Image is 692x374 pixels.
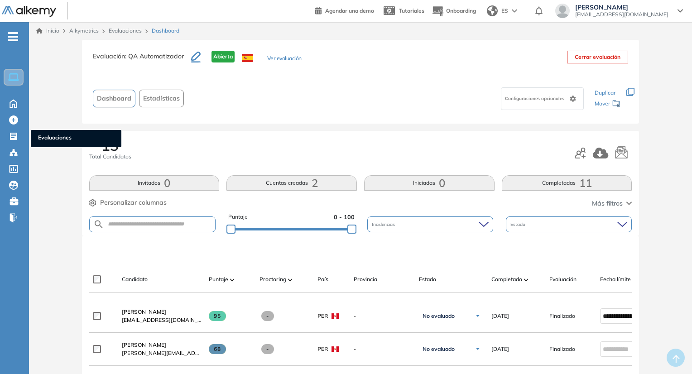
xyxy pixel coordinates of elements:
[419,275,436,283] span: Estado
[38,134,114,144] span: Evaluaciones
[325,7,374,14] span: Agendar una demo
[575,4,668,11] span: [PERSON_NAME]
[364,175,495,191] button: Iniciadas0
[505,95,566,102] span: Configuraciones opcionales
[491,275,522,283] span: Completado
[354,312,412,320] span: -
[367,216,493,232] div: Incidencias
[317,345,328,353] span: PER
[475,313,481,319] img: Ícono de flecha
[122,349,202,357] span: [PERSON_NAME][EMAIL_ADDRESS][DOMAIN_NAME]
[259,275,286,283] span: Proctoring
[93,219,104,230] img: SEARCH_ALT
[122,275,148,283] span: Candidato
[332,346,339,352] img: PER
[261,344,274,354] span: -
[89,153,131,161] span: Total Candidatos
[491,345,509,353] span: [DATE]
[332,313,339,319] img: PER
[524,278,529,281] img: [missing "en.ARROW_ALT" translation]
[502,175,632,191] button: Completadas11
[592,199,632,208] button: Más filtros
[501,7,508,15] span: ES
[592,199,623,208] span: Más filtros
[122,341,202,349] a: [PERSON_NAME]
[8,36,18,38] i: -
[315,5,374,15] a: Agendar una demo
[100,198,167,207] span: Personalizar columnas
[549,275,577,283] span: Evaluación
[595,89,615,96] span: Duplicar
[510,221,527,228] span: Estado
[549,345,575,353] span: Finalizado
[152,27,179,35] span: Dashboard
[288,278,293,281] img: [missing "en.ARROW_ALT" translation]
[372,221,397,228] span: Incidencias
[122,316,202,324] span: [EMAIL_ADDRESS][DOMAIN_NAME]
[506,216,632,232] div: Estado
[36,27,59,35] a: Inicio
[122,308,166,315] span: [PERSON_NAME]
[226,175,357,191] button: Cuentas creadas2
[209,311,226,321] span: 95
[399,7,424,14] span: Tutoriales
[423,312,455,320] span: No evaluado
[600,275,631,283] span: Fecha límite
[139,90,184,107] button: Estadísticas
[354,275,377,283] span: Provincia
[512,9,517,13] img: arrow
[143,94,180,103] span: Estadísticas
[317,312,328,320] span: PER
[2,6,56,17] img: Logo
[122,341,166,348] span: [PERSON_NAME]
[432,1,476,21] button: Onboarding
[446,7,476,14] span: Onboarding
[125,52,184,60] span: : QA Automatizador
[501,87,584,110] div: Configuraciones opcionales
[261,311,274,321] span: -
[567,51,628,63] button: Cerrar evaluación
[93,51,191,70] h3: Evaluación
[211,51,235,62] span: Abierta
[109,27,142,34] a: Evaluaciones
[242,54,253,62] img: ESP
[267,54,302,64] button: Ver evaluación
[549,312,575,320] span: Finalizado
[475,346,481,352] img: Ícono de flecha
[228,213,248,221] span: Puntaje
[491,312,509,320] span: [DATE]
[69,27,99,34] span: Alkymetrics
[423,345,455,353] span: No evaluado
[230,278,235,281] img: [missing "en.ARROW_ALT" translation]
[97,94,131,103] span: Dashboard
[575,11,668,18] span: [EMAIL_ADDRESS][DOMAIN_NAME]
[595,96,621,113] div: Mover
[487,5,498,16] img: world
[89,175,220,191] button: Invitados0
[209,344,226,354] span: 68
[122,308,202,316] a: [PERSON_NAME]
[334,213,355,221] span: 0 - 100
[354,345,412,353] span: -
[93,90,135,107] button: Dashboard
[317,275,328,283] span: País
[209,275,228,283] span: Puntaje
[89,198,167,207] button: Personalizar columnas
